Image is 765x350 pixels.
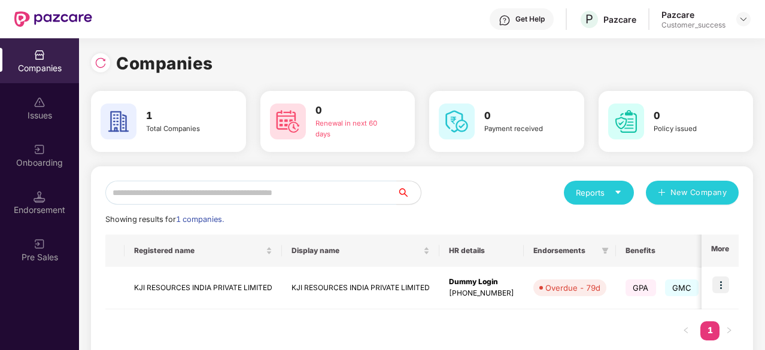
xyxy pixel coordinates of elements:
div: Dummy Login [449,276,514,288]
span: GMC [665,279,699,296]
img: svg+xml;base64,PHN2ZyB4bWxucz0iaHR0cDovL3d3dy53My5vcmcvMjAwMC9zdmciIHdpZHRoPSI2MCIgaGVpZ2h0PSI2MC... [608,104,644,139]
span: right [725,327,733,334]
div: Payment received [484,124,559,135]
td: KJI RESOURCES INDIA PRIVATE LIMITED [125,267,282,309]
span: P [585,12,593,26]
span: Showing results for [105,215,224,224]
span: Endorsements [533,246,597,255]
img: svg+xml;base64,PHN2ZyB4bWxucz0iaHR0cDovL3d3dy53My5vcmcvMjAwMC9zdmciIHdpZHRoPSI2MCIgaGVpZ2h0PSI2MC... [270,104,306,139]
h3: 0 [484,108,559,124]
th: HR details [439,235,524,267]
a: 1 [700,321,720,339]
button: left [676,321,696,340]
button: plusNew Company [646,181,739,205]
div: Customer_success [661,20,725,30]
span: 1 companies. [176,215,224,224]
img: svg+xml;base64,PHN2ZyBpZD0iSGVscC0zMngzMiIgeG1sbnM9Imh0dHA6Ly93d3cudzMub3JnLzIwMDAvc3ZnIiB3aWR0aD... [499,14,511,26]
th: More [702,235,739,267]
th: Display name [282,235,439,267]
li: 1 [700,321,720,340]
span: Display name [292,246,421,255]
span: Registered name [134,246,263,255]
span: filter [602,247,609,254]
div: Get Help [515,14,545,24]
div: Overdue - 79d [545,282,600,294]
h3: 0 [654,108,728,124]
h3: 0 [315,103,390,118]
span: left [682,327,690,334]
img: svg+xml;base64,PHN2ZyBpZD0iQ29tcGFuaWVzIiB4bWxucz0iaHR0cDovL3d3dy53My5vcmcvMjAwMC9zdmciIHdpZHRoPS... [34,49,45,61]
div: Pazcare [661,9,725,20]
img: svg+xml;base64,PHN2ZyB4bWxucz0iaHR0cDovL3d3dy53My5vcmcvMjAwMC9zdmciIHdpZHRoPSI2MCIgaGVpZ2h0PSI2MC... [439,104,475,139]
img: svg+xml;base64,PHN2ZyB3aWR0aD0iMjAiIGhlaWdodD0iMjAiIHZpZXdCb3g9IjAgMCAyMCAyMCIgZmlsbD0ibm9uZSIgeG... [34,144,45,156]
div: Renewal in next 60 days [315,118,390,140]
img: icon [712,276,729,293]
img: svg+xml;base64,PHN2ZyBpZD0iRHJvcGRvd24tMzJ4MzIiIHhtbG5zPSJodHRwOi8vd3d3LnczLm9yZy8yMDAwL3N2ZyIgd2... [739,14,748,24]
div: Policy issued [654,124,728,135]
div: [PHONE_NUMBER] [449,288,514,299]
th: Registered name [125,235,282,267]
span: caret-down [614,188,622,196]
h1: Companies [116,50,213,77]
li: Previous Page [676,321,696,340]
div: Total Companies [146,124,221,135]
li: Next Page [720,321,739,340]
span: filter [599,244,611,258]
span: GPA [626,279,656,296]
img: svg+xml;base64,PHN2ZyB3aWR0aD0iMjAiIGhlaWdodD0iMjAiIHZpZXdCb3g9IjAgMCAyMCAyMCIgZmlsbD0ibm9uZSIgeG... [34,238,45,250]
img: svg+xml;base64,PHN2ZyB3aWR0aD0iMTQuNSIgaGVpZ2h0PSIxNC41IiB2aWV3Qm94PSIwIDAgMTYgMTYiIGZpbGw9Im5vbm... [34,191,45,203]
button: search [396,181,421,205]
img: svg+xml;base64,PHN2ZyB4bWxucz0iaHR0cDovL3d3dy53My5vcmcvMjAwMC9zdmciIHdpZHRoPSI2MCIgaGVpZ2h0PSI2MC... [101,104,136,139]
th: Benefits [616,235,723,267]
img: New Pazcare Logo [14,11,92,27]
div: Pazcare [603,14,636,25]
img: svg+xml;base64,PHN2ZyBpZD0iSXNzdWVzX2Rpc2FibGVkIiB4bWxucz0iaHR0cDovL3d3dy53My5vcmcvMjAwMC9zdmciIH... [34,96,45,108]
span: plus [658,188,666,198]
button: right [720,321,739,340]
h3: 1 [146,108,221,124]
span: New Company [670,187,727,199]
img: svg+xml;base64,PHN2ZyBpZD0iUmVsb2FkLTMyeDMyIiB4bWxucz0iaHR0cDovL3d3dy53My5vcmcvMjAwMC9zdmciIHdpZH... [95,57,107,69]
td: KJI RESOURCES INDIA PRIVATE LIMITED [282,267,439,309]
div: Reports [576,187,622,199]
span: search [396,188,421,197]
